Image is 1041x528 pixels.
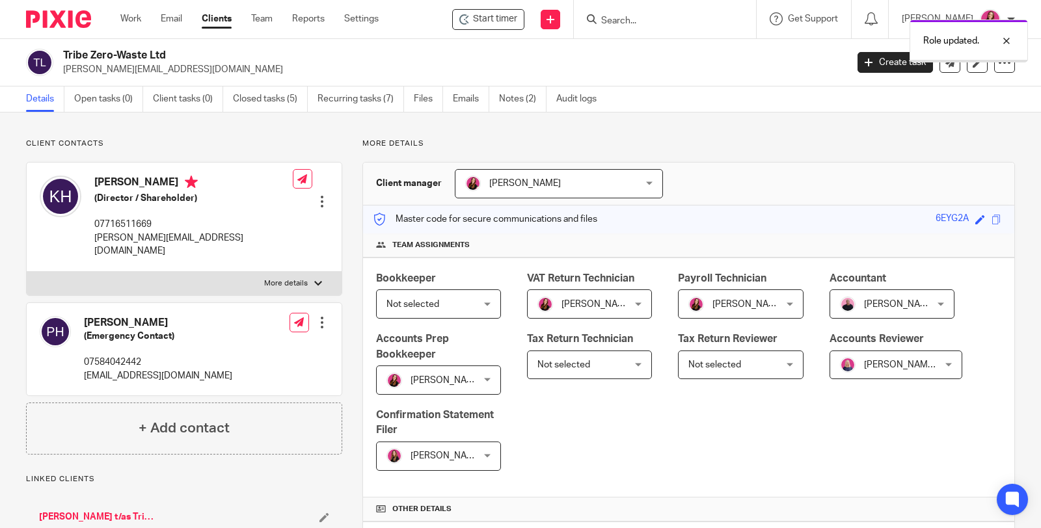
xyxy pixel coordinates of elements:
h4: + Add contact [139,418,230,438]
h4: [PERSON_NAME] [84,316,232,330]
span: [PERSON_NAME] [712,300,784,309]
a: Open tasks (0) [74,86,143,112]
img: Bio%20-%20Kemi%20.png [840,297,856,312]
p: [PERSON_NAME][EMAIL_ADDRESS][DOMAIN_NAME] [94,231,293,258]
span: Confirmation Statement Filer [376,410,494,435]
img: 21.png [465,176,481,191]
span: Accounts Reviewer [830,334,924,344]
span: Team assignments [392,240,470,250]
a: Clients [202,12,232,25]
p: 07584042442 [84,356,232,369]
span: [PERSON_NAME] [561,300,633,309]
span: [PERSON_NAME] [411,376,482,385]
span: [PERSON_NAME] [864,300,936,309]
div: Tribe Zero-Waste Ltd [452,9,524,30]
p: Master code for secure communications and files [373,213,597,226]
span: Bookkeeper [376,273,436,284]
h5: (Director / Shareholder) [94,192,293,205]
img: 21.png [537,297,553,312]
span: Accountant [830,273,886,284]
p: More details [362,139,1015,149]
p: [PERSON_NAME][EMAIL_ADDRESS][DOMAIN_NAME] [63,63,838,76]
a: Email [161,12,182,25]
span: Tax Return Reviewer [678,334,777,344]
div: 6EYG2A [936,212,969,227]
a: Team [251,12,273,25]
span: Accounts Prep Bookkeeper [376,334,449,359]
img: 21.png [980,9,1001,30]
i: Primary [185,176,198,189]
img: svg%3E [40,176,81,217]
img: 17.png [386,448,402,464]
img: svg%3E [26,49,53,76]
h5: (Emergency Contact) [84,330,232,343]
a: Files [414,86,443,112]
span: Not selected [386,300,439,309]
a: Emails [453,86,489,112]
a: Work [120,12,141,25]
a: Closed tasks (5) [233,86,308,112]
img: Cheryl%20Sharp%20FCCA.png [840,357,856,373]
p: Client contacts [26,139,342,149]
span: Not selected [537,360,590,369]
a: Reports [292,12,325,25]
span: Start timer [473,12,517,26]
span: Payroll Technician [678,273,766,284]
p: 07716511669 [94,218,293,231]
span: [PERSON_NAME] [489,179,561,188]
p: Linked clients [26,474,342,484]
a: Audit logs [556,86,606,112]
img: 21.png [688,297,704,312]
h4: [PERSON_NAME] [94,176,293,192]
img: Pixie [26,10,91,28]
a: Details [26,86,64,112]
h2: Tribe Zero-Waste Ltd [63,49,683,62]
span: Tax Return Technician [527,334,633,344]
p: [EMAIL_ADDRESS][DOMAIN_NAME] [84,369,232,382]
a: Recurring tasks (7) [318,86,404,112]
span: Other details [392,504,452,514]
span: [PERSON_NAME] FCCA [864,360,962,369]
a: Client tasks (0) [153,86,223,112]
span: VAT Return Technician [527,273,634,284]
h3: Client manager [376,177,442,190]
p: Role updated. [923,34,979,47]
p: More details [264,278,308,289]
a: Create task [858,52,933,73]
img: svg%3E [40,316,71,347]
img: 21.png [386,373,402,388]
span: [PERSON_NAME] [411,451,482,460]
span: Not selected [688,360,741,369]
a: [PERSON_NAME] t/as Tribe Zero Waste [39,510,155,523]
a: Notes (2) [499,86,547,112]
a: Settings [344,12,379,25]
